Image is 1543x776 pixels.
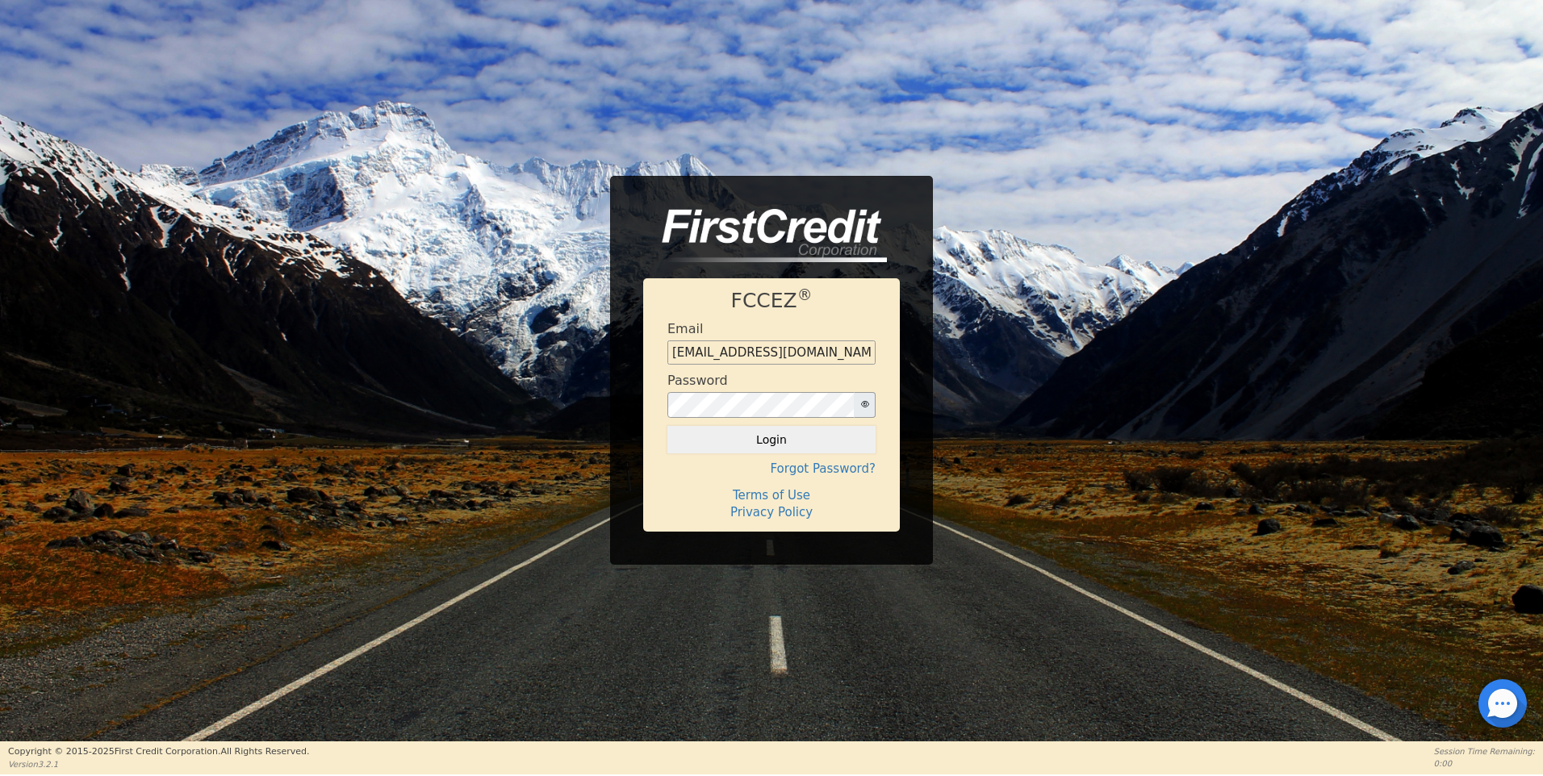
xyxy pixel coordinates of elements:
[667,340,876,365] input: Enter email
[220,746,309,757] span: All Rights Reserved.
[643,209,887,262] img: logo-CMu_cnol.png
[667,392,855,418] input: password
[667,426,876,453] button: Login
[1434,757,1535,770] p: 0:00
[667,373,728,388] h4: Password
[667,461,876,476] h4: Forgot Password?
[667,321,703,336] h4: Email
[667,289,876,313] h1: FCCEZ
[667,488,876,503] h4: Terms of Use
[667,505,876,519] h4: Privacy Policy
[8,758,309,770] p: Version 3.2.1
[1434,745,1535,757] p: Session Time Remaining:
[797,286,813,303] sup: ®
[8,745,309,759] p: Copyright © 2015- 2025 First Credit Corporation.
